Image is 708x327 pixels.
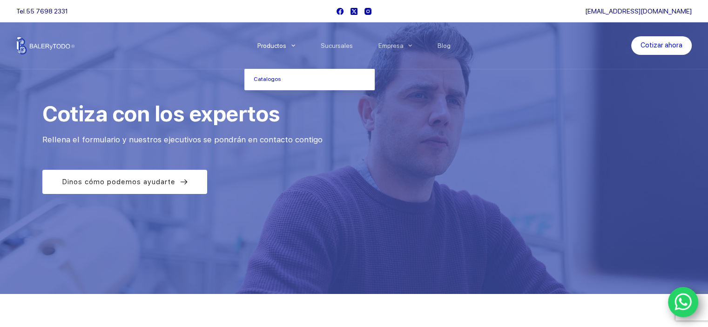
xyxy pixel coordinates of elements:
[26,7,68,15] a: 55 7698 2331
[364,8,371,15] a: Instagram
[42,101,280,127] span: Cotiza con los expertos
[62,176,175,187] span: Dinos cómo podemos ayudarte
[244,22,464,69] nav: Menu Principal
[16,37,74,54] img: Balerytodo
[668,287,699,318] a: WhatsApp
[337,8,344,15] a: Facebook
[16,7,68,15] span: Tel.
[631,36,692,55] a: Cotizar ahora
[585,7,692,15] a: [EMAIL_ADDRESS][DOMAIN_NAME]
[42,170,207,194] a: Dinos cómo podemos ayudarte
[42,135,323,144] span: Rellena el formulario y nuestros ejecutivos se pondrán en contacto contigo
[244,69,375,90] a: Catalogos
[351,8,357,15] a: X (Twitter)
